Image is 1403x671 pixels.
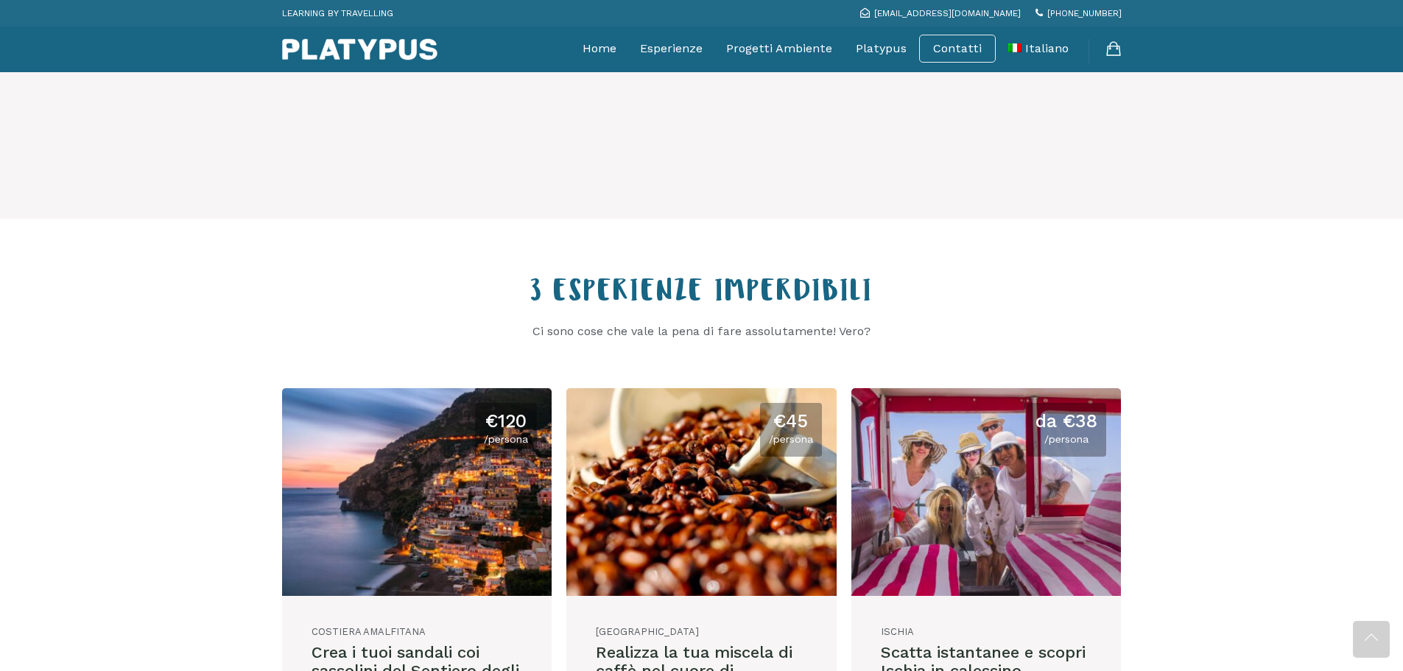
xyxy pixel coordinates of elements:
span: 3 ESPERIENZE IMPERDIBILI [530,279,873,310]
a: Progetti Ambiente [726,30,832,67]
a: Platypus [856,30,907,67]
a: Home [583,30,616,67]
a: Contatti [933,41,982,56]
p: Ci sono cose che vale la pena di fare assolutamente! Vero? [500,323,903,340]
a: Esperienze [640,30,703,67]
span: [EMAIL_ADDRESS][DOMAIN_NAME] [874,8,1021,18]
a: [EMAIL_ADDRESS][DOMAIN_NAME] [860,8,1021,18]
span: [PHONE_NUMBER] [1047,8,1122,18]
a: Italiano [1008,30,1069,67]
p: LEARNING BY TRAVELLING [282,4,393,23]
span: Italiano [1025,41,1069,55]
img: Platypus [282,38,437,60]
a: [PHONE_NUMBER] [1035,8,1122,18]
